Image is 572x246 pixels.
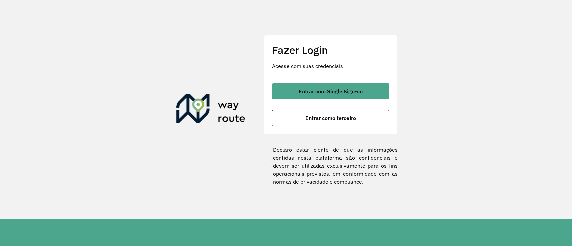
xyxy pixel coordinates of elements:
[272,110,389,126] button: button
[272,83,389,99] button: button
[264,146,398,186] label: Declaro estar ciente de que as informações contidas nesta plataforma são confidenciais e devem se...
[176,94,245,126] img: Roteirizador AmbevTech
[299,89,363,94] span: Entrar com Single Sign-on
[272,44,389,56] h2: Fazer Login
[305,115,356,121] span: Entrar como terceiro
[272,62,389,70] p: Acesse com suas credenciais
